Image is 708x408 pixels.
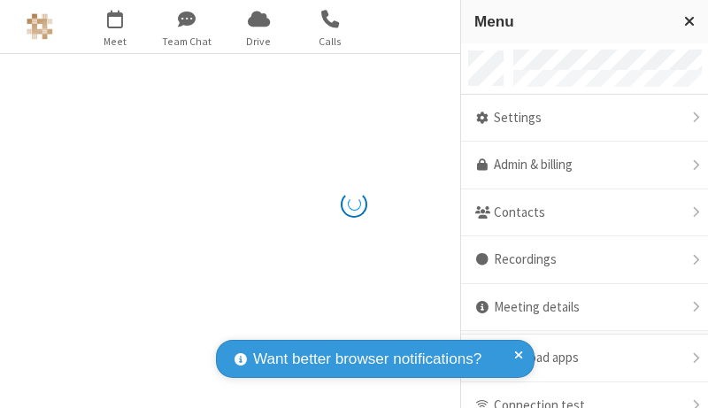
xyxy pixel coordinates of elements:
div: Contacts [461,189,708,237]
span: Want better browser notifications? [253,348,481,371]
div: Download apps [461,335,708,382]
span: Meet [82,34,149,50]
span: Calls [297,34,364,50]
span: Drive [226,34,292,50]
div: Settings [461,95,708,142]
h3: Menu [474,13,668,30]
div: Recordings [461,236,708,284]
div: Meeting details [461,284,708,332]
a: Admin & billing [461,142,708,189]
img: Astra [27,13,53,40]
span: Team Chat [154,34,220,50]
